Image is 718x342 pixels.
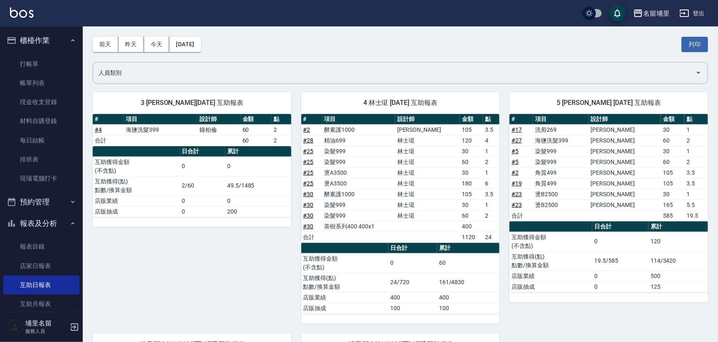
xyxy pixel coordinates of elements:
td: 2 [271,135,291,146]
td: 染髮999 [322,157,395,167]
a: #30 [303,202,314,208]
a: 現金收支登錄 [3,93,79,112]
a: 互助月報表 [3,294,79,313]
td: 100 [388,303,437,313]
h5: 埔里名留 [25,319,67,328]
button: 前天 [93,37,118,52]
td: 合計 [509,210,533,221]
td: 茶樹系列400 400x1 [322,221,395,232]
td: 114/3420 [648,251,708,271]
td: 180 [460,178,483,189]
a: 店家日報表 [3,256,79,275]
table: a dense table [93,146,291,217]
td: 6 [483,178,499,189]
a: #5 [511,159,519,165]
td: 3.5 [483,189,499,199]
td: 120 [648,232,708,251]
td: 500 [648,271,708,281]
td: 60 [240,124,271,135]
td: 60 [661,157,684,167]
td: 2 [483,157,499,167]
table: a dense table [301,114,500,243]
th: 累計 [437,243,499,254]
td: 400 [460,221,483,232]
td: 0 [180,157,226,176]
td: 林士珽 [395,157,460,167]
th: 金額 [240,114,271,125]
th: 點 [684,114,708,125]
td: 染髮999 [322,199,395,210]
td: 161/4830 [437,273,499,292]
button: Open [692,66,705,79]
a: #25 [303,148,314,154]
a: #30 [303,212,314,219]
td: [PERSON_NAME] [589,167,661,178]
td: 海鹽洗髮399 [533,135,589,146]
td: 100 [437,303,499,313]
th: # [301,114,322,125]
td: 燙A3500 [322,167,395,178]
a: #23 [511,202,522,208]
a: 報表目錄 [3,237,79,256]
div: 名留埔里 [643,8,670,19]
td: 2 [684,157,708,167]
td: 585 [661,210,684,221]
button: 報表及分析 [3,213,79,234]
td: 洗剪269 [533,124,589,135]
table: a dense table [301,243,500,314]
td: 0 [225,157,291,176]
td: 店販業績 [509,271,592,281]
td: 0 [388,253,437,273]
td: 400 [437,292,499,303]
td: 1 [483,146,499,157]
td: 24/720 [388,273,437,292]
td: 30 [661,146,684,157]
td: 2/60 [180,176,226,195]
th: 日合計 [388,243,437,254]
td: 5.5 [684,199,708,210]
th: 設計師 [198,114,240,125]
td: 染髮999 [322,210,395,221]
th: # [509,114,533,125]
td: 店販業績 [93,195,180,206]
button: 預約管理 [3,191,79,213]
td: 19.5 [684,210,708,221]
td: 海鹽洗髮399 [124,124,197,135]
a: 互助日報表 [3,275,79,294]
button: 列印 [682,37,708,52]
td: 30 [460,167,483,178]
td: 燙B2500 [533,199,589,210]
a: 排班表 [3,150,79,169]
td: 30 [661,189,684,199]
td: 120 [460,135,483,146]
a: #25 [303,180,314,187]
td: 互助獲得(點) 點數/換算金額 [301,273,389,292]
button: 今天 [144,37,170,52]
a: #23 [511,191,522,197]
a: #25 [303,159,314,165]
td: [PERSON_NAME] [589,157,661,167]
th: 項目 [124,114,197,125]
td: 105 [661,178,684,189]
td: 角質499 [533,167,589,178]
td: [PERSON_NAME] [589,178,661,189]
td: 互助獲得(點) 點數/換算金額 [93,176,180,195]
td: 互助獲得金額 (不含點) [301,253,389,273]
td: 125 [648,281,708,292]
td: 2 [684,135,708,146]
td: 400 [388,292,437,303]
table: a dense table [509,114,708,221]
td: 0 [225,195,291,206]
td: 合計 [93,135,124,146]
td: 200 [225,206,291,217]
td: 105 [460,124,483,135]
td: 0 [592,281,648,292]
td: [PERSON_NAME] [589,135,661,146]
td: 24 [483,232,499,242]
td: 2 [483,210,499,221]
td: 林士珽 [395,146,460,157]
td: 合計 [301,232,322,242]
a: #30 [303,223,314,230]
span: 4 林士珽 [DATE] 互助報表 [311,99,490,107]
td: 染髮999 [533,157,589,167]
